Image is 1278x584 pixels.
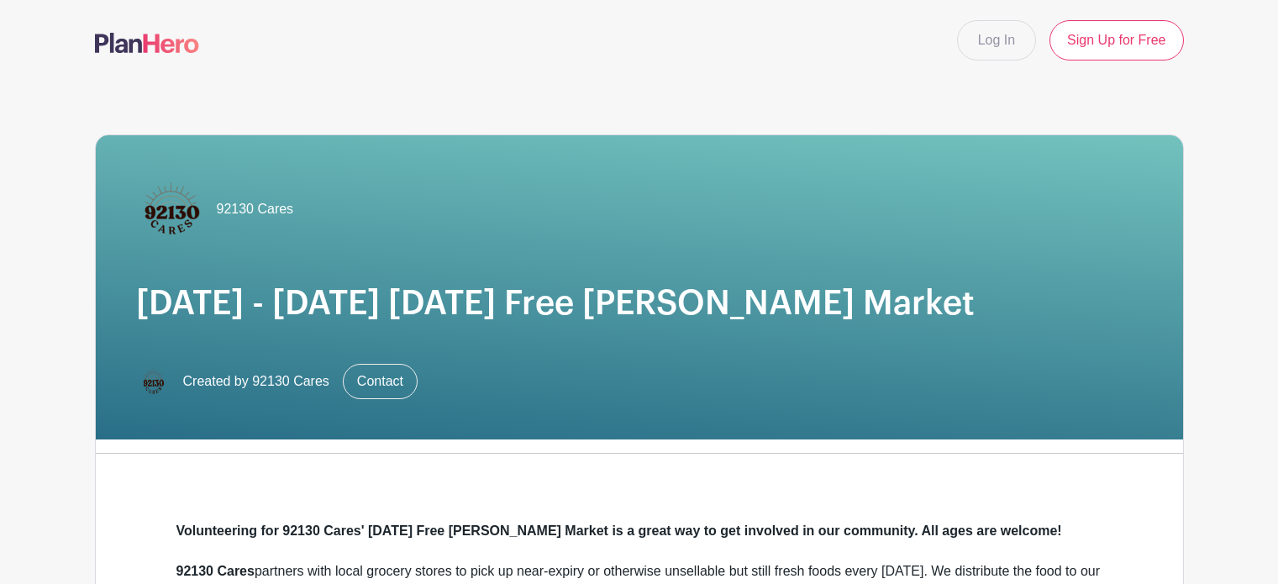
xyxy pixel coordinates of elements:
a: Sign Up for Free [1049,20,1183,61]
img: 92130Cares_Logo_(1).png [136,176,203,243]
strong: 92130 Cares [176,564,255,578]
h1: [DATE] - [DATE] [DATE] Free [PERSON_NAME] Market [136,283,1143,324]
span: 92130 Cares [217,199,294,219]
strong: Volunteering for 92130 Cares' [DATE] Free [PERSON_NAME] Market is a great way to get involved in ... [176,523,1062,538]
a: Log In [957,20,1036,61]
img: Untitled-Artwork%20(4).png [136,365,170,398]
span: Created by 92130 Cares [183,371,329,392]
img: logo-507f7623f17ff9eddc593b1ce0a138ce2505c220e1c5a4e2b4648c50719b7d32.svg [95,33,199,53]
a: Contact [343,364,418,399]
